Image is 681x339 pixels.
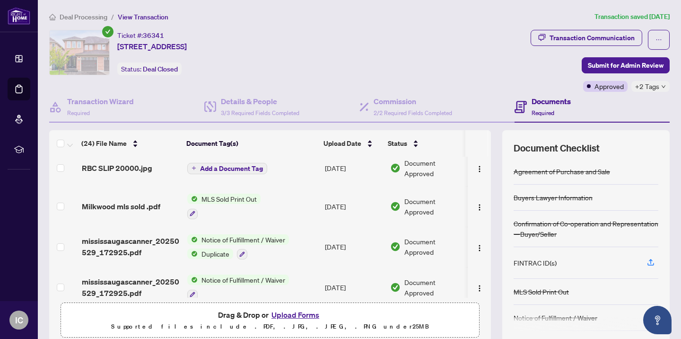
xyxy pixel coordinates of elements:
[321,267,386,308] td: [DATE]
[321,186,386,227] td: [DATE]
[514,258,557,268] div: FINTRAC ID(s)
[49,14,56,20] span: home
[78,130,182,157] th: (24) File Name
[390,163,401,173] img: Document Status
[67,96,134,107] h4: Transaction Wizard
[61,303,479,338] span: Drag & Drop orUpload FormsSupported files include .PDF, .JPG, .JPEG, .PNG under25MB
[269,309,322,321] button: Upload Forms
[102,26,113,37] span: check-circle
[643,306,672,334] button: Open asap
[198,234,289,245] span: Notice of Fulfillment / Waiver
[582,57,670,73] button: Submit for Admin Review
[476,165,483,173] img: Logo
[8,7,30,25] img: logo
[594,81,624,91] span: Approved
[187,194,198,204] img: Status Icon
[532,96,571,107] h4: Documents
[661,84,666,89] span: down
[187,275,198,285] img: Status Icon
[374,96,452,107] h4: Commission
[187,275,289,300] button: Status IconNotice of Fulfillment / Waiver
[472,161,487,176] button: Logo
[67,321,473,332] p: Supported files include .PDF, .JPG, .JPEG, .PNG under 25 MB
[187,163,267,174] button: Add a Document Tag
[404,277,464,298] span: Document Approved
[117,62,182,75] div: Status:
[192,166,196,170] span: plus
[143,65,178,73] span: Deal Closed
[514,142,600,155] span: Document Checklist
[476,204,483,211] img: Logo
[82,162,152,174] span: RBC SLIP 20000.jpg
[390,201,401,212] img: Document Status
[320,130,384,157] th: Upload Date
[111,11,114,22] li: /
[472,239,487,254] button: Logo
[187,234,198,245] img: Status Icon
[82,276,180,299] span: mississaugascanner_20250529_172925.pdf
[198,275,289,285] span: Notice of Fulfillment / Waiver
[384,130,465,157] th: Status
[404,158,464,178] span: Document Approved
[404,236,464,257] span: Document Approved
[15,313,23,327] span: IC
[594,11,670,22] article: Transaction saved [DATE]
[321,150,386,186] td: [DATE]
[118,13,168,21] span: View Transaction
[635,81,659,92] span: +2 Tags
[82,235,180,258] span: mississaugascanner_20250529_172925.pdf
[60,13,107,21] span: Deal Processing
[221,96,299,107] h4: Details & People
[200,165,263,172] span: Add a Document Tag
[404,196,464,217] span: Document Approved
[82,201,160,212] span: Milkwood mls sold .pdf
[183,130,320,157] th: Document Tag(s)
[476,244,483,252] img: Logo
[187,162,267,174] button: Add a Document Tag
[655,36,662,43] span: ellipsis
[117,41,187,52] span: [STREET_ADDRESS]
[514,312,597,323] div: Notice of Fulfillment / Waiver
[374,109,452,116] span: 2/2 Required Fields Completed
[218,309,322,321] span: Drag & Drop or
[472,280,487,295] button: Logo
[476,285,483,292] img: Logo
[472,199,487,214] button: Logo
[390,241,401,252] img: Document Status
[143,31,164,40] span: 36341
[321,227,386,268] td: [DATE]
[532,109,554,116] span: Required
[531,30,642,46] button: Transaction Communication
[117,30,164,41] div: Ticket #:
[514,192,593,203] div: Buyers Lawyer Information
[221,109,299,116] span: 3/3 Required Fields Completed
[67,109,90,116] span: Required
[81,138,127,149] span: (24) File Name
[198,194,261,204] span: MLS Sold Print Out
[588,58,664,73] span: Submit for Admin Review
[187,234,289,260] button: Status IconNotice of Fulfillment / WaiverStatus IconDuplicate
[550,30,635,45] div: Transaction Communication
[198,249,233,259] span: Duplicate
[388,138,407,149] span: Status
[514,166,610,177] div: Agreement of Purchase and Sale
[323,138,361,149] span: Upload Date
[50,30,109,75] img: IMG-W12165898_1.jpg
[187,194,261,219] button: Status IconMLS Sold Print Out
[514,218,658,239] div: Confirmation of Co-operation and Representation—Buyer/Seller
[390,282,401,293] img: Document Status
[514,286,569,297] div: MLS Sold Print Out
[187,249,198,259] img: Status Icon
